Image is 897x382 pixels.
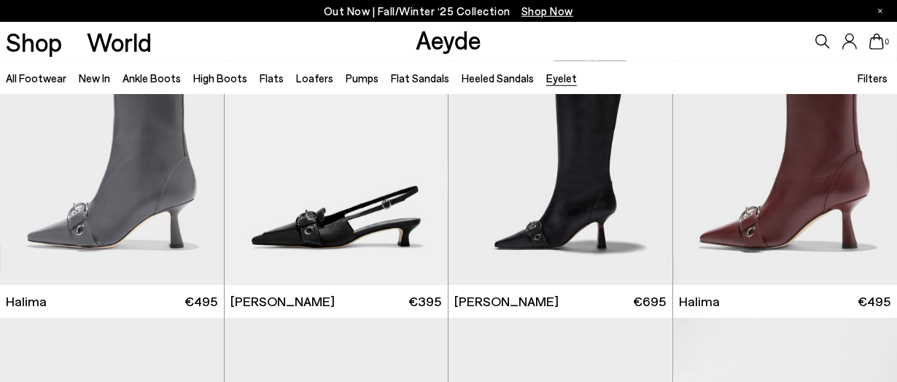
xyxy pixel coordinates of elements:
span: Filters [858,71,888,85]
a: Flats [260,71,284,85]
span: €495 [185,292,217,311]
a: Aeyde [416,24,481,55]
a: Pumps [346,71,378,85]
span: €395 [409,292,442,311]
a: [PERSON_NAME] €395 [225,285,448,318]
span: [PERSON_NAME] [454,292,559,311]
span: €695 [633,292,666,311]
a: [PERSON_NAME] €695 [448,285,672,318]
a: All Footwear [6,71,66,85]
a: Shop [6,29,62,55]
img: Vivian Eyelet High Boots [448,4,672,285]
a: Flat Sandals [391,71,449,85]
img: Davina Eyelet Slingback Pumps [225,4,448,285]
span: Halima [679,292,720,311]
a: World [87,29,152,55]
span: 0 [884,38,891,46]
a: New In [79,71,110,85]
a: Heeled Sandals [462,71,534,85]
span: [PERSON_NAME] [230,292,335,311]
p: Out Now | Fall/Winter ‘25 Collection [324,2,573,20]
a: Ankle Boots [123,71,181,85]
a: High Boots [193,71,247,85]
a: Loafers [296,71,333,85]
a: Eyelet [546,71,577,85]
span: Navigate to /collections/new-in [521,4,573,17]
a: 0 [869,34,884,50]
span: Halima [6,292,47,311]
span: €495 [858,292,891,311]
